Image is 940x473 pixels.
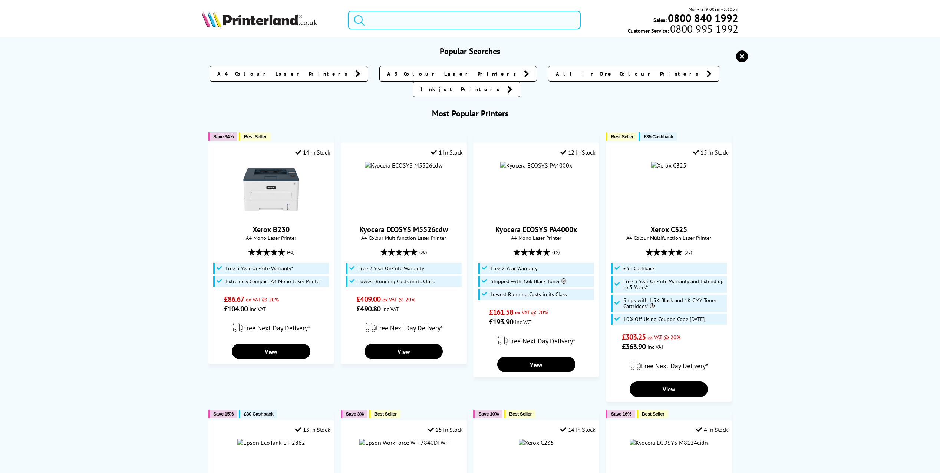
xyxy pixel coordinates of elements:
div: 15 In Stock [693,149,728,156]
div: 1 In Stock [431,149,463,156]
span: A4 Mono Laser Printer [477,234,595,241]
span: £30 Cashback [244,411,273,417]
span: inc VAT [515,318,531,325]
img: Kyocera ECOSYS M8124cidn [630,439,708,446]
span: £161.58 [489,307,513,317]
span: (88) [685,245,692,259]
a: A3 Colour Laser Printers [379,66,537,82]
input: Sea [348,11,581,29]
img: Xerox C325 [651,162,686,169]
h3: Most Popular Printers [202,108,739,119]
span: Free 3 Year On-Site Warranty* [225,265,293,271]
span: Mon - Fri 9:00am - 5:30pm [689,6,738,13]
a: Printerland Logo [202,11,339,29]
h3: Popular Searches [202,46,739,56]
button: Save 34% [208,132,237,141]
span: Sales: [653,16,667,23]
img: Epson WorkForce WF-7840DTWF [359,439,448,446]
span: Inkjet Printers [420,86,504,93]
span: £409.00 [356,294,380,304]
button: Best Seller [606,132,637,141]
div: 14 In Stock [560,426,595,433]
img: Xerox B230 [243,162,299,217]
a: View [365,344,443,359]
span: A4 Colour Multifunction Laser Printer [345,234,463,241]
button: Best Seller [369,410,400,418]
span: Best Seller [611,134,634,139]
a: Xerox B230 [253,225,290,234]
button: Best Seller [637,410,668,418]
span: Best Seller [374,411,397,417]
span: Best Seller [509,411,532,417]
div: modal_delivery [345,317,463,338]
span: Best Seller [244,134,267,139]
div: modal_delivery [477,330,595,351]
img: Printerland Logo [202,11,317,27]
span: £363.90 [622,342,646,351]
span: (80) [419,245,427,259]
button: Best Seller [504,410,535,418]
span: ex VAT @ 20% [246,296,279,303]
div: 13 In Stock [295,426,330,433]
span: inc VAT [647,343,664,350]
span: Save 16% [611,411,631,417]
span: Save 10% [478,411,499,417]
span: Ships with 1.5K Black and 1K CMY Toner Cartridges* [623,297,725,309]
img: Xerox C235 [519,439,554,446]
button: Save 16% [606,410,635,418]
span: (48) [287,245,294,259]
span: Customer Service: [628,25,738,34]
span: inc VAT [382,305,399,312]
span: Free 3 Year On-Site Warranty and Extend up to 5 Years* [623,278,725,290]
span: Save 34% [213,134,234,139]
span: £35 Cashback [644,134,673,139]
a: Inkjet Printers [413,82,520,97]
span: 10% Off Using Coupon Code [DATE] [623,316,705,322]
span: Lowest Running Costs in its Class [358,278,435,284]
span: Shipped with 3.6k Black Toner [491,278,566,284]
button: Save 15% [208,410,237,418]
span: Free 2 Year Warranty [491,265,538,271]
img: Kyocera ECOSYS PA4000x [500,162,572,169]
a: All In One Colour Printers [548,66,719,82]
img: Epson EcoTank ET-2862 [237,439,305,446]
span: (19) [552,245,560,259]
a: 0800 840 1992 [667,14,738,21]
button: Best Seller [239,132,270,141]
button: £35 Cashback [639,132,677,141]
a: View [232,344,310,359]
span: £35 Cashback [623,265,655,271]
span: ex VAT @ 20% [382,296,415,303]
a: Kyocera ECOSYS M5526cdw [359,225,448,234]
span: ex VAT @ 20% [647,334,680,341]
span: £303.25 [622,332,646,342]
span: Save 3% [346,411,364,417]
div: modal_delivery [212,317,330,338]
span: £86.67 [224,294,244,304]
span: A4 Colour Multifunction Laser Printer [610,234,728,241]
div: modal_delivery [610,355,728,376]
div: 4 In Stock [696,426,728,433]
a: A4 Colour Laser Printers [210,66,368,82]
span: All In One Colour Printers [556,70,703,77]
span: A3 Colour Laser Printers [387,70,520,77]
button: Save 3% [341,410,367,418]
span: Extremely Compact A4 Mono Laser Printer [225,278,321,284]
a: View [497,357,575,372]
button: Save 10% [473,410,502,418]
span: £193.90 [489,317,513,327]
img: Kyocera ECOSYS M5526cdw [365,162,443,169]
span: Save 15% [213,411,234,417]
div: 12 In Stock [560,149,595,156]
span: 0800 995 1992 [669,25,738,32]
button: £30 Cashback [239,410,277,418]
b: 0800 840 1992 [668,11,738,25]
a: View [630,381,708,397]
